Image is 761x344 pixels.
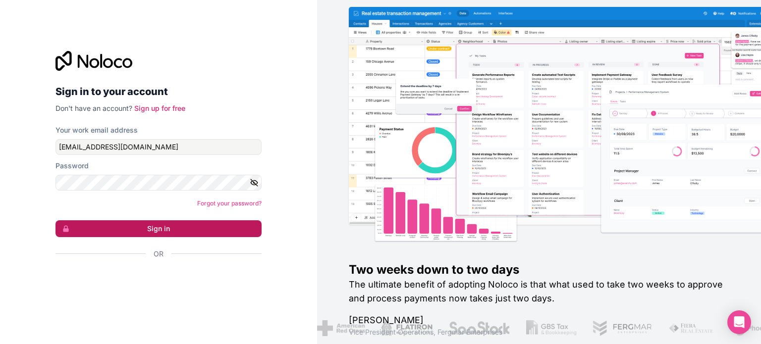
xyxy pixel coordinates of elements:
[55,125,138,135] label: Your work email address
[51,270,259,292] iframe: Sign in with Google Button
[134,104,185,112] a: Sign up for free
[349,327,729,337] h1: Vice President Operations , Fergmar Enterprises
[154,249,163,259] span: Or
[197,199,262,207] a: Forgot your password?
[55,175,262,191] input: Password
[55,220,262,237] button: Sign in
[55,104,132,112] span: Don't have an account?
[55,139,262,155] input: Email address
[727,310,751,334] div: Open Intercom Messenger
[55,161,89,171] label: Password
[55,83,262,100] h2: Sign in to your account
[317,320,365,336] img: /assets/american-red-cross-BAupjrZR.png
[349,278,729,305] h2: The ultimate benefit of adopting Noloco is that what used to take two weeks to approve and proces...
[349,262,729,278] h1: Two weeks down to two days
[349,313,729,327] h1: [PERSON_NAME]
